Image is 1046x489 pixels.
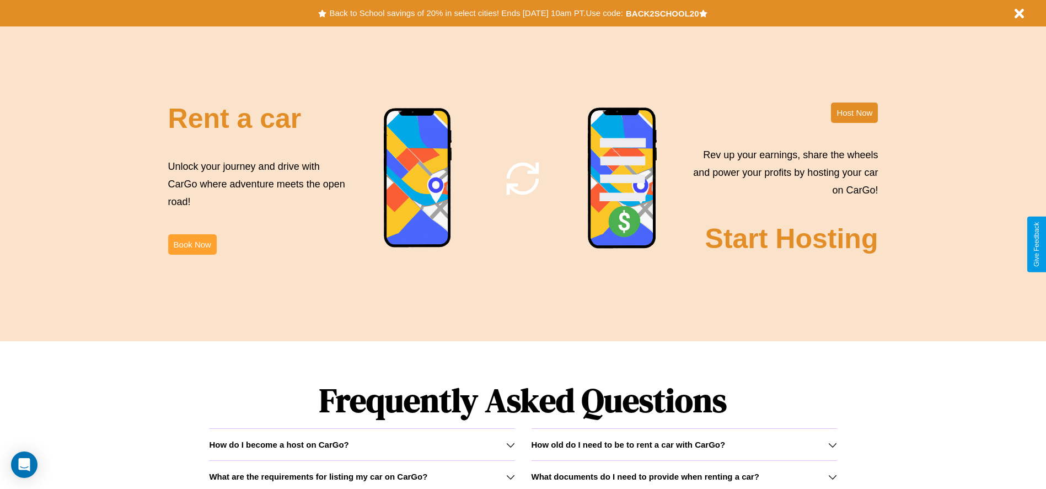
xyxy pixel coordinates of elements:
[532,440,726,449] h3: How old do I need to be to rent a car with CarGo?
[686,146,878,200] p: Rev up your earnings, share the wheels and power your profits by hosting your car on CarGo!
[209,372,836,428] h1: Frequently Asked Questions
[705,223,878,255] h2: Start Hosting
[209,440,348,449] h3: How do I become a host on CarGo?
[587,107,658,250] img: phone
[831,103,878,123] button: Host Now
[1033,222,1040,267] div: Give Feedback
[209,472,427,481] h3: What are the requirements for listing my car on CarGo?
[532,472,759,481] h3: What documents do I need to provide when renting a car?
[168,103,302,135] h2: Rent a car
[11,452,37,478] div: Open Intercom Messenger
[383,108,453,249] img: phone
[168,158,349,211] p: Unlock your journey and drive with CarGo where adventure meets the open road!
[626,9,699,18] b: BACK2SCHOOL20
[326,6,625,21] button: Back to School savings of 20% in select cities! Ends [DATE] 10am PT.Use code:
[168,234,217,255] button: Book Now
